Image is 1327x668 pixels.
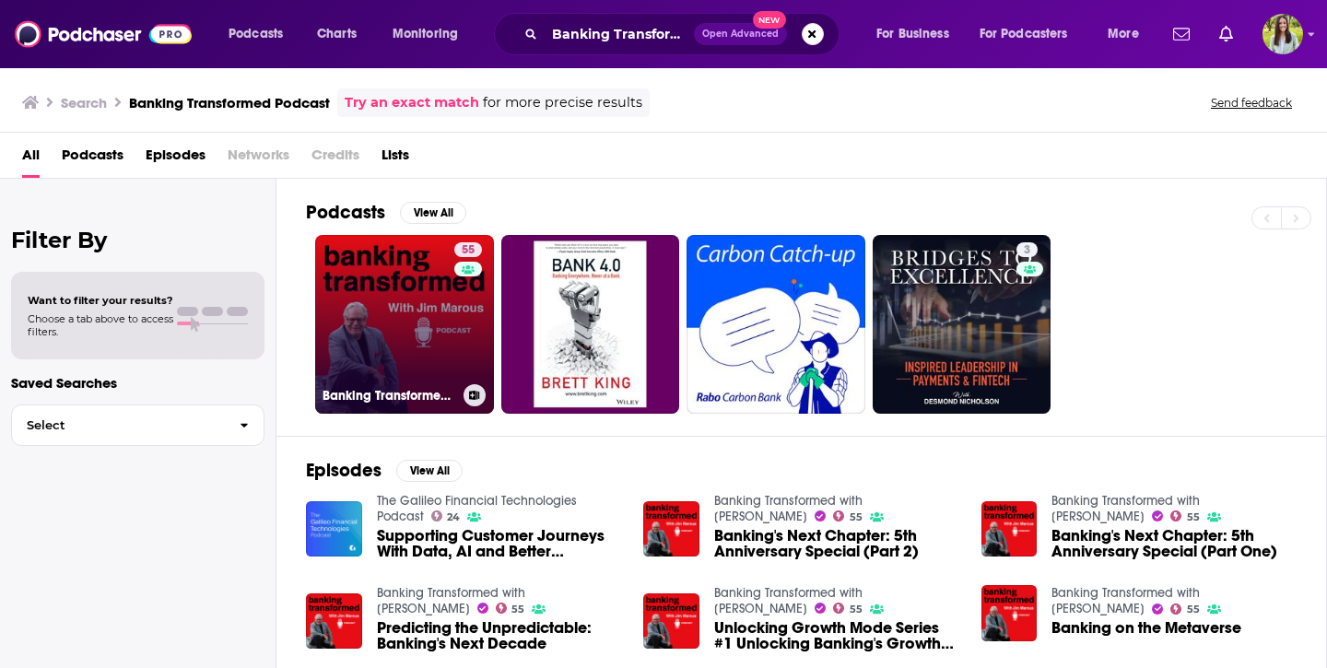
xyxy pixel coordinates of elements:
img: Predicting the Unpredictable: Banking's Next Decade [306,593,362,650]
h3: Search [61,94,107,111]
a: Banking Transformed with Jim Marous [1051,493,1200,524]
a: PodcastsView All [306,201,466,224]
a: 55 [833,603,863,614]
a: Episodes [146,140,206,178]
a: All [22,140,40,178]
a: 55 [833,510,863,522]
span: Credits [311,140,359,178]
span: 55 [850,513,863,522]
img: User Profile [1262,14,1303,54]
span: For Podcasters [980,21,1068,47]
span: Choose a tab above to access filters. [28,312,173,338]
div: Search podcasts, credits, & more... [511,13,857,55]
button: Send feedback [1205,95,1298,111]
img: Supporting Customer Journeys With Data, AI and Better Engagement: a Banking Transformed Podcast [306,501,362,557]
span: 55 [1187,605,1200,614]
button: open menu [380,19,482,49]
a: Supporting Customer Journeys With Data, AI and Better Engagement: a Banking Transformed Podcast [377,528,622,559]
a: Show notifications dropdown [1166,18,1197,50]
img: Banking's Next Chapter: 5th Anniversary Special (Part 2) [643,501,699,557]
a: Predicting the Unpredictable: Banking's Next Decade [377,620,622,651]
a: Banking Transformed with Jim Marous [714,585,863,616]
span: Charts [317,21,357,47]
span: Podcasts [229,21,283,47]
span: 55 [462,241,475,260]
button: Select [11,404,264,446]
h2: Episodes [306,459,382,482]
p: Saved Searches [11,374,264,392]
h3: Banking Transformed Podcast [129,94,330,111]
a: Try an exact match [345,92,479,113]
a: 24 [431,510,461,522]
a: Unlocking Growth Mode Series #1 Unlocking Banking's Growth Mode [714,620,959,651]
a: Lists [382,140,409,178]
span: Networks [228,140,289,178]
button: View All [396,460,463,482]
h2: Filter By [11,227,264,253]
a: 55 [1170,604,1200,615]
a: Charts [305,19,368,49]
a: Banking Transformed with Jim Marous [714,493,863,524]
a: The Galileo Financial Technologies Podcast [377,493,577,524]
a: EpisodesView All [306,459,463,482]
a: Banking Transformed with Jim Marous [1051,585,1200,616]
span: 24 [447,513,460,522]
span: 55 [850,605,863,614]
input: Search podcasts, credits, & more... [545,19,694,49]
button: open menu [216,19,307,49]
img: Banking's Next Chapter: 5th Anniversary Special (Part One) [981,501,1038,557]
h2: Podcasts [306,201,385,224]
button: open menu [1095,19,1162,49]
img: Unlocking Growth Mode Series #1 Unlocking Banking's Growth Mode [643,593,699,650]
a: 55 [1170,510,1200,522]
a: Podcasts [62,140,123,178]
span: Select [12,419,225,431]
span: New [753,11,786,29]
img: Banking on the Metaverse [981,585,1038,641]
span: Monitoring [393,21,458,47]
a: Banking's Next Chapter: 5th Anniversary Special (Part One) [1051,528,1297,559]
span: Logged in as meaghanyoungblood [1262,14,1303,54]
span: Want to filter your results? [28,294,173,307]
button: Open AdvancedNew [694,23,787,45]
span: For Business [876,21,949,47]
a: 3 [1016,242,1038,257]
a: Show notifications dropdown [1212,18,1240,50]
span: Open Advanced [702,29,779,39]
span: 55 [1187,513,1200,522]
button: Show profile menu [1262,14,1303,54]
a: 55 [496,603,525,614]
a: 55 [454,242,482,257]
a: 55Banking Transformed with [PERSON_NAME] [315,235,494,414]
span: 3 [1024,241,1030,260]
h3: Banking Transformed with [PERSON_NAME] [323,388,456,404]
a: Banking Transformed with Jim Marous [377,585,525,616]
a: Banking's Next Chapter: 5th Anniversary Special (Part 2) [714,528,959,559]
span: for more precise results [483,92,642,113]
button: open menu [968,19,1095,49]
a: Banking on the Metaverse [1051,620,1241,636]
button: View All [400,202,466,224]
img: Podchaser - Follow, Share and Rate Podcasts [15,17,192,52]
button: open menu [863,19,972,49]
span: 55 [511,605,524,614]
a: 3 [873,235,1051,414]
span: More [1108,21,1139,47]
